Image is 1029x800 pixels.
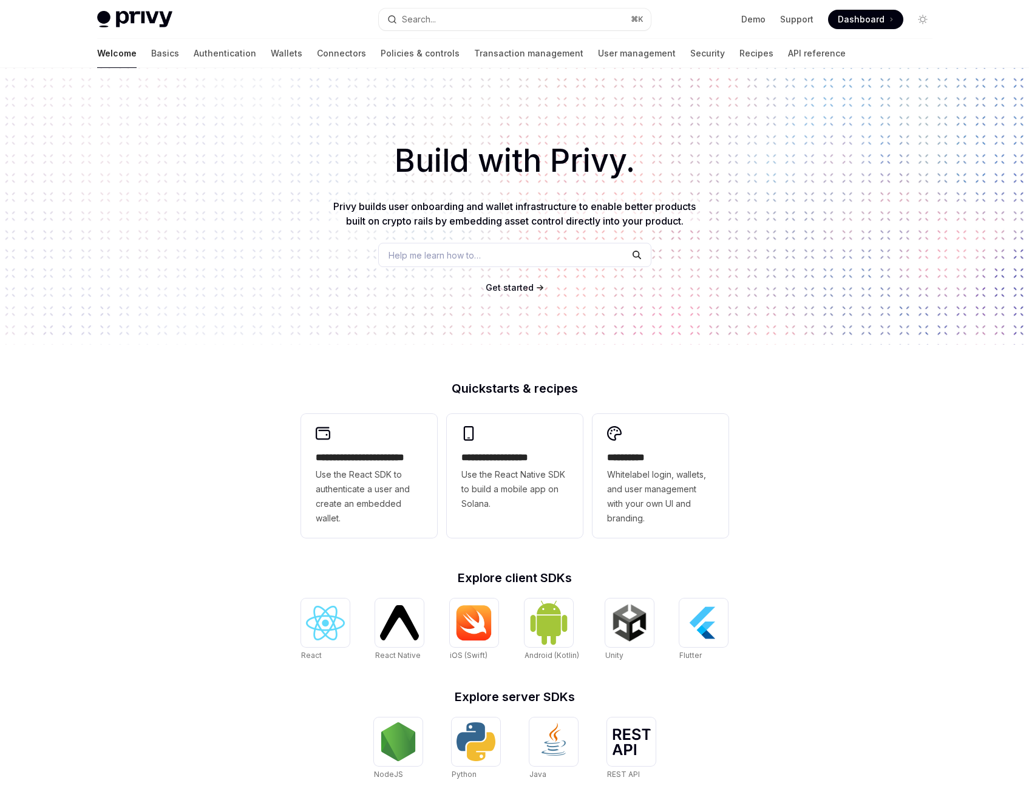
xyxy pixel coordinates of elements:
h1: Build with Privy. [19,137,1010,185]
img: Android (Kotlin) [529,600,568,645]
a: Demo [741,13,766,25]
a: Dashboard [828,10,903,29]
span: REST API [607,770,640,779]
a: Support [780,13,813,25]
span: React [301,651,322,660]
a: UnityUnity [605,598,654,662]
h2: Quickstarts & recipes [301,382,728,395]
a: Welcome [97,39,137,68]
div: Search... [402,12,436,27]
a: Authentication [194,39,256,68]
a: Android (Kotlin)Android (Kotlin) [525,598,579,662]
a: JavaJava [529,717,578,781]
span: Android (Kotlin) [525,651,579,660]
a: NodeJSNodeJS [374,717,423,781]
a: Basics [151,39,179,68]
img: NodeJS [379,722,418,761]
img: Python [457,722,495,761]
a: Connectors [317,39,366,68]
span: NodeJS [374,770,403,779]
span: Java [529,770,546,779]
button: Search...⌘K [379,8,651,30]
span: Use the React Native SDK to build a mobile app on Solana. [461,467,568,511]
span: ⌘ K [631,15,644,24]
a: Wallets [271,39,302,68]
a: React NativeReact Native [375,598,424,662]
a: Recipes [739,39,773,68]
a: Transaction management [474,39,583,68]
span: Get started [486,282,534,293]
a: Policies & controls [381,39,460,68]
span: Unity [605,651,623,660]
span: Help me learn how to… [389,249,481,262]
h2: Explore server SDKs [301,691,728,703]
a: Get started [486,282,534,294]
img: Java [534,722,573,761]
a: Security [690,39,725,68]
h2: Explore client SDKs [301,572,728,584]
span: Flutter [679,651,702,660]
img: light logo [97,11,172,28]
a: PythonPython [452,717,500,781]
span: iOS (Swift) [450,651,487,660]
span: Privy builds user onboarding and wallet infrastructure to enable better products built on crypto ... [333,200,696,227]
img: React [306,606,345,640]
span: Use the React SDK to authenticate a user and create an embedded wallet. [316,467,423,526]
a: API reference [788,39,846,68]
a: **** *****Whitelabel login, wallets, and user management with your own UI and branding. [593,414,728,538]
span: Python [452,770,477,779]
span: React Native [375,651,421,660]
img: Flutter [684,603,723,642]
span: Whitelabel login, wallets, and user management with your own UI and branding. [607,467,714,526]
a: FlutterFlutter [679,598,728,662]
span: Dashboard [838,13,885,25]
a: iOS (Swift)iOS (Swift) [450,598,498,662]
a: ReactReact [301,598,350,662]
img: Unity [610,603,649,642]
a: User management [598,39,676,68]
img: REST API [612,728,651,755]
a: REST APIREST API [607,717,656,781]
button: Toggle dark mode [913,10,932,29]
a: **** **** **** ***Use the React Native SDK to build a mobile app on Solana. [447,414,583,538]
img: iOS (Swift) [455,605,494,641]
img: React Native [380,605,419,640]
